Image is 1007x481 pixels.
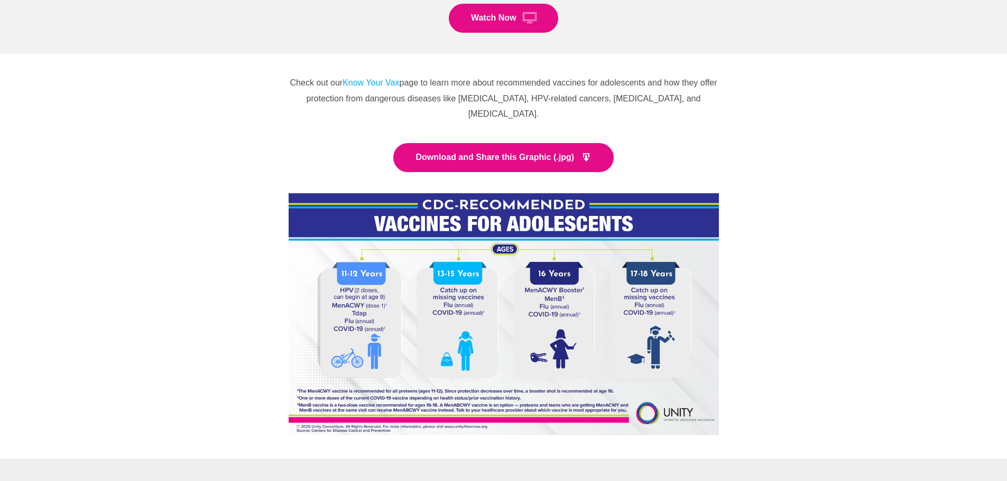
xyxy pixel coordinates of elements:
img: CDC RECVACC2025 0223 [289,193,719,435]
a: Download and Share this Graphic (.jpg) [393,143,613,172]
p: Check out our page to learn more about recommended vaccines for adolescents and how they offer pr... [289,75,719,122]
span: Download and Share this Graphic (.jpg) [415,153,574,162]
span: Watch Now [471,14,516,23]
a: Watch Now [449,4,558,33]
a: Know Your Vax [343,78,399,87]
